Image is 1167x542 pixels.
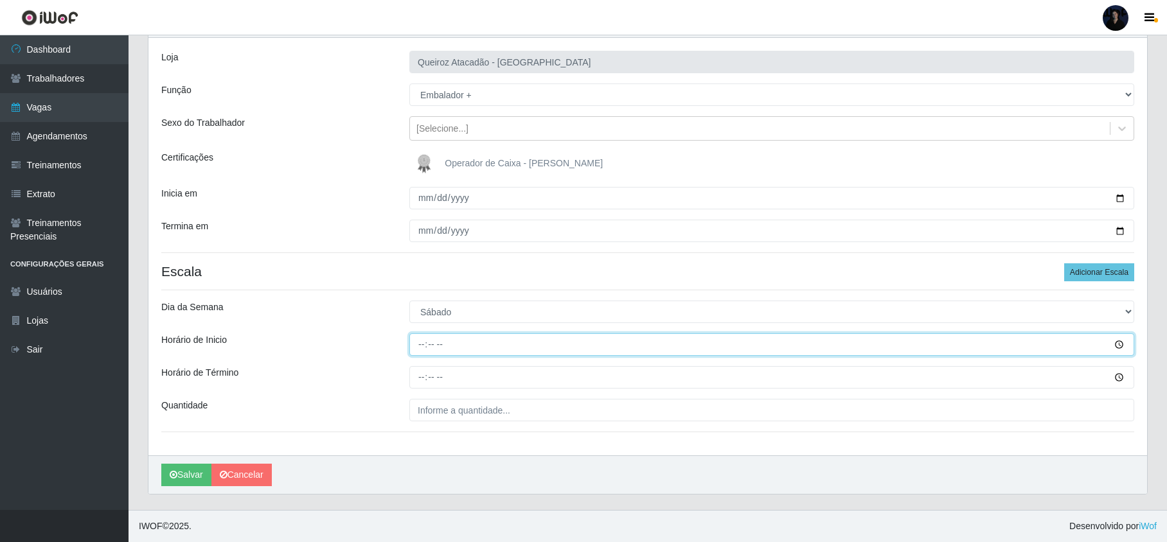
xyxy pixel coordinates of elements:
label: Função [161,83,192,97]
a: Cancelar [211,464,272,486]
span: Operador de Caixa - [PERSON_NAME] [445,158,603,168]
button: Salvar [161,464,211,486]
div: [Selecione...] [416,122,468,135]
a: iWof [1139,521,1157,531]
label: Horário de Término [161,366,238,380]
label: Termina em [161,220,208,233]
img: CoreUI Logo [21,10,78,26]
label: Quantidade [161,399,208,412]
input: 00/00/0000 [409,187,1134,209]
img: Operador de Caixa - Queiroz Atacadão [411,151,442,177]
label: Horário de Inicio [161,333,227,347]
input: 00:00 [409,333,1134,356]
button: Adicionar Escala [1064,263,1134,281]
input: Informe a quantidade... [409,399,1134,421]
label: Certificações [161,151,213,164]
span: IWOF [139,521,163,531]
input: 00:00 [409,366,1134,389]
span: Desenvolvido por [1069,520,1157,533]
input: 00/00/0000 [409,220,1134,242]
h4: Escala [161,263,1134,279]
label: Loja [161,51,178,64]
label: Sexo do Trabalhador [161,116,245,130]
label: Inicia em [161,187,197,200]
span: © 2025 . [139,520,192,533]
label: Dia da Semana [161,301,224,314]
